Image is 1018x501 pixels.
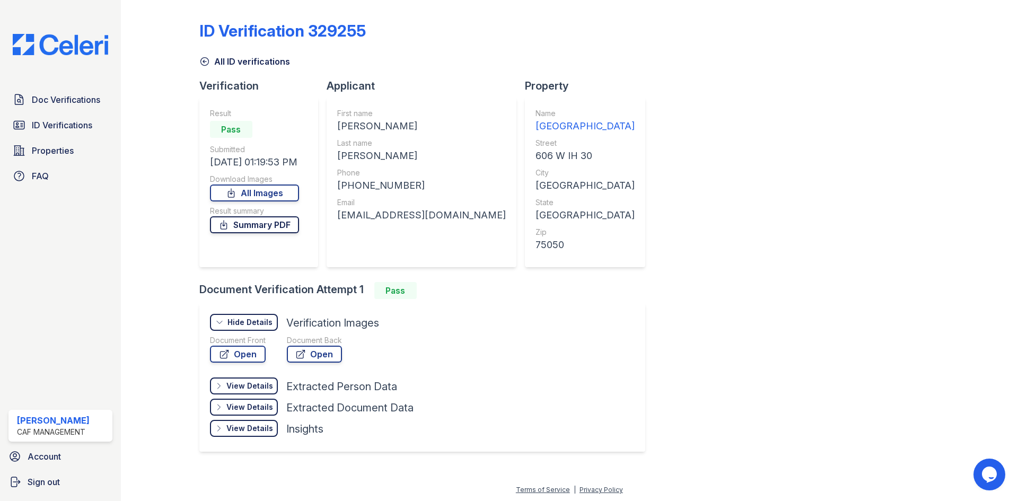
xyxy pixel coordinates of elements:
[337,197,506,208] div: Email
[210,121,252,138] div: Pass
[199,55,290,68] a: All ID verifications
[210,108,299,119] div: Result
[32,144,74,157] span: Properties
[28,476,60,488] span: Sign out
[210,174,299,184] div: Download Images
[32,170,49,182] span: FAQ
[337,138,506,148] div: Last name
[199,282,654,299] div: Document Verification Attempt 1
[536,108,635,134] a: Name [GEOGRAPHIC_DATA]
[574,486,576,494] div: |
[210,346,266,363] a: Open
[536,168,635,178] div: City
[8,115,112,136] a: ID Verifications
[210,144,299,155] div: Submitted
[536,208,635,223] div: [GEOGRAPHIC_DATA]
[210,335,266,346] div: Document Front
[17,427,90,437] div: CAF Management
[210,216,299,233] a: Summary PDF
[536,178,635,193] div: [GEOGRAPHIC_DATA]
[4,34,117,55] img: CE_Logo_Blue-a8612792a0a2168367f1c8372b55b34899dd931a85d93a1a3d3e32e68fde9ad4.png
[17,414,90,427] div: [PERSON_NAME]
[536,108,635,119] div: Name
[199,21,366,40] div: ID Verification 329255
[536,119,635,134] div: [GEOGRAPHIC_DATA]
[536,138,635,148] div: Street
[286,421,323,436] div: Insights
[286,315,379,330] div: Verification Images
[8,89,112,110] a: Doc Verifications
[337,178,506,193] div: [PHONE_NUMBER]
[8,165,112,187] a: FAQ
[337,208,506,223] div: [EMAIL_ADDRESS][DOMAIN_NAME]
[286,379,397,394] div: Extracted Person Data
[374,282,417,299] div: Pass
[210,184,299,201] a: All Images
[337,168,506,178] div: Phone
[973,459,1007,490] iframe: chat widget
[210,155,299,170] div: [DATE] 01:19:53 PM
[337,148,506,163] div: [PERSON_NAME]
[4,471,117,493] a: Sign out
[287,335,342,346] div: Document Back
[536,148,635,163] div: 606 W IH 30
[227,317,273,328] div: Hide Details
[226,381,273,391] div: View Details
[337,119,506,134] div: [PERSON_NAME]
[580,486,623,494] a: Privacy Policy
[8,140,112,161] a: Properties
[536,238,635,252] div: 75050
[327,78,525,93] div: Applicant
[286,400,414,415] div: Extracted Document Data
[32,119,92,131] span: ID Verifications
[199,78,327,93] div: Verification
[226,423,273,434] div: View Details
[210,206,299,216] div: Result summary
[536,227,635,238] div: Zip
[337,108,506,119] div: First name
[287,346,342,363] a: Open
[525,78,654,93] div: Property
[4,446,117,467] a: Account
[32,93,100,106] span: Doc Verifications
[28,450,61,463] span: Account
[536,197,635,208] div: State
[516,486,570,494] a: Terms of Service
[226,402,273,412] div: View Details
